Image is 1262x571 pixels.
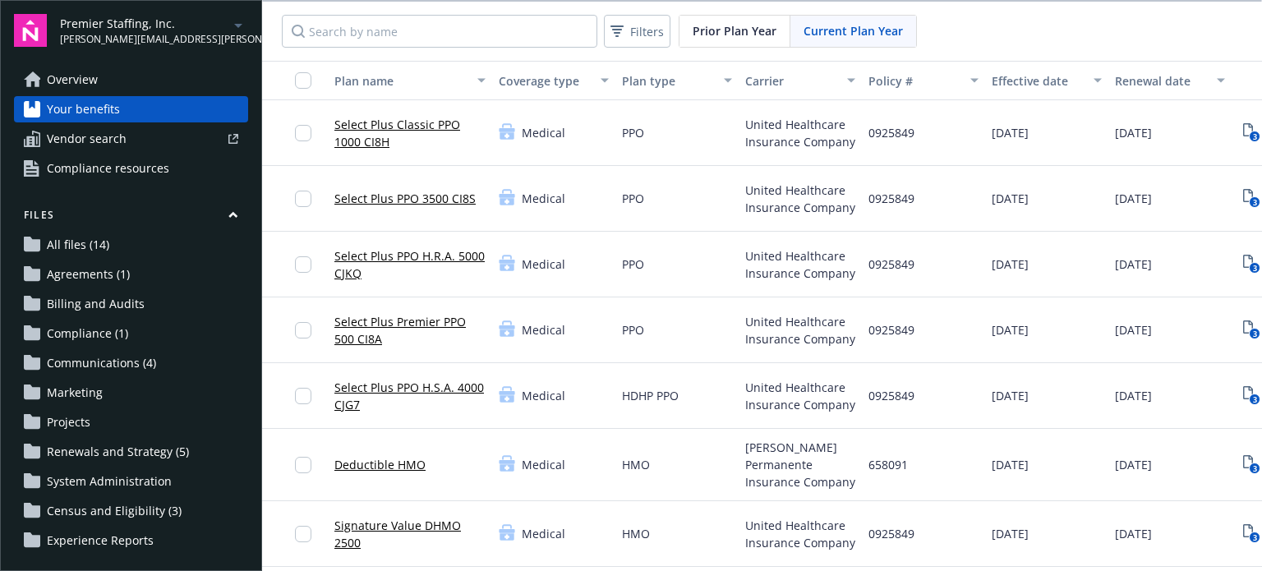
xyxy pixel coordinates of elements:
span: United Healthcare Insurance Company [745,247,855,282]
span: 0925849 [868,321,914,338]
span: Vendor search [47,126,127,152]
span: Compliance resources [47,155,169,182]
input: Search by name [282,15,597,48]
span: Premier Staffing, Inc. [60,15,228,32]
span: United Healthcare Insurance Company [745,517,855,551]
a: Billing and Audits [14,291,248,317]
input: Toggle Row Selected [295,526,311,542]
span: PPO [622,190,644,207]
input: Select all [295,72,311,89]
button: Effective date [985,61,1108,100]
a: Select Plus PPO H.R.A. 5000 CJKQ [334,247,486,282]
span: Medical [522,387,565,404]
img: navigator-logo.svg [14,14,47,47]
span: HMO [622,456,650,473]
span: Filters [607,20,667,44]
a: Projects [14,409,248,435]
input: Toggle Row Selected [295,322,311,338]
span: All files (14) [47,232,109,258]
span: Filters [630,23,664,40]
span: Medical [522,321,565,338]
span: Medical [522,124,565,141]
input: Toggle Row Selected [295,256,311,273]
span: United Healthcare Insurance Company [745,182,855,216]
text: 3 [1252,263,1256,274]
button: Renewal date [1108,61,1232,100]
span: Communications (4) [47,350,156,376]
button: Premier Staffing, Inc.[PERSON_NAME][EMAIL_ADDRESS][PERSON_NAME][DOMAIN_NAME]arrowDropDown [60,14,248,47]
span: 0925849 [868,124,914,141]
button: Plan name [328,61,492,100]
div: Plan type [622,72,714,90]
span: [DATE] [992,387,1029,404]
button: Carrier [739,61,862,100]
span: PPO [622,256,644,273]
text: 3 [1252,197,1256,208]
span: [DATE] [992,525,1029,542]
span: Medical [522,190,565,207]
span: [DATE] [1115,525,1152,542]
button: Plan type [615,61,739,100]
span: [DATE] [1115,124,1152,141]
a: Select Plus Classic PPO 1000 CI8H [334,116,486,150]
a: Compliance resources [14,155,248,182]
input: Toggle Row Selected [295,191,311,207]
a: Agreements (1) [14,261,248,288]
a: Marketing [14,380,248,406]
span: 658091 [868,456,908,473]
span: Prior Plan Year [693,22,776,39]
span: [DATE] [992,190,1029,207]
span: 0925849 [868,190,914,207]
text: 3 [1252,463,1256,474]
span: Census and Eligibility (3) [47,498,182,524]
span: [DATE] [1115,456,1152,473]
button: Files [14,208,248,228]
a: Your benefits [14,96,248,122]
a: Compliance (1) [14,320,248,347]
a: Select Plus PPO 3500 CI8S [334,190,476,207]
span: [PERSON_NAME][EMAIL_ADDRESS][PERSON_NAME][DOMAIN_NAME] [60,32,228,47]
a: Vendor search [14,126,248,152]
a: Experience Reports [14,527,248,554]
span: United Healthcare Insurance Company [745,116,855,150]
span: 0925849 [868,256,914,273]
span: Experience Reports [47,527,154,554]
a: System Administration [14,468,248,495]
span: Current Plan Year [804,22,903,39]
a: Overview [14,67,248,93]
a: All files (14) [14,232,248,258]
span: United Healthcare Insurance Company [745,379,855,413]
span: [DATE] [992,456,1029,473]
div: Plan name [334,72,467,90]
span: [DATE] [992,321,1029,338]
span: Projects [47,409,90,435]
span: [DATE] [992,124,1029,141]
span: PPO [622,124,644,141]
a: arrowDropDown [228,15,248,35]
span: Marketing [47,380,103,406]
a: Signature Value DHMO 2500 [334,517,486,551]
span: Overview [47,67,98,93]
span: Renewals and Strategy (5) [47,439,189,465]
div: Renewal date [1115,72,1207,90]
span: [PERSON_NAME] Permanente Insurance Company [745,439,855,490]
div: Policy # [868,72,960,90]
text: 3 [1252,394,1256,405]
span: Your benefits [47,96,120,122]
text: 3 [1252,532,1256,543]
span: [DATE] [1115,387,1152,404]
span: [DATE] [1115,321,1152,338]
span: Agreements (1) [47,261,130,288]
a: Select Plus PPO H.S.A. 4000 CJG7 [334,379,486,413]
a: Census and Eligibility (3) [14,498,248,524]
a: Select Plus Premier PPO 500 CI8A [334,313,486,348]
input: Toggle Row Selected [295,125,311,141]
span: 0925849 [868,525,914,542]
span: [DATE] [1115,190,1152,207]
button: Coverage type [492,61,615,100]
a: Deductible HMO [334,456,426,473]
span: Medical [522,256,565,273]
div: Carrier [745,72,837,90]
span: [DATE] [992,256,1029,273]
span: 0925849 [868,387,914,404]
